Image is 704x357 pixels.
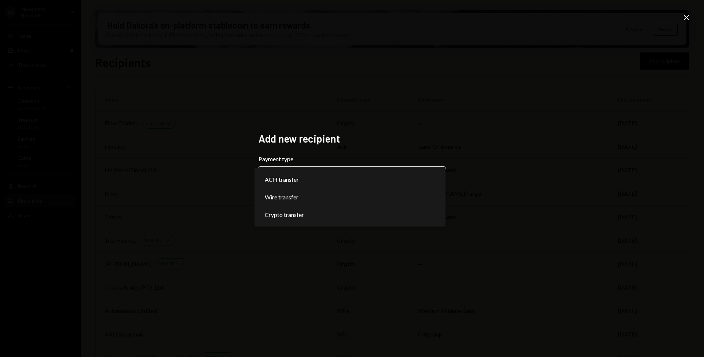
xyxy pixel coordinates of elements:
[258,132,445,146] h2: Add new recipient
[258,166,445,187] button: Payment type
[265,193,298,202] span: Wire transfer
[265,175,299,184] span: ACH transfer
[265,210,304,219] span: Crypto transfer
[258,155,445,163] label: Payment type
